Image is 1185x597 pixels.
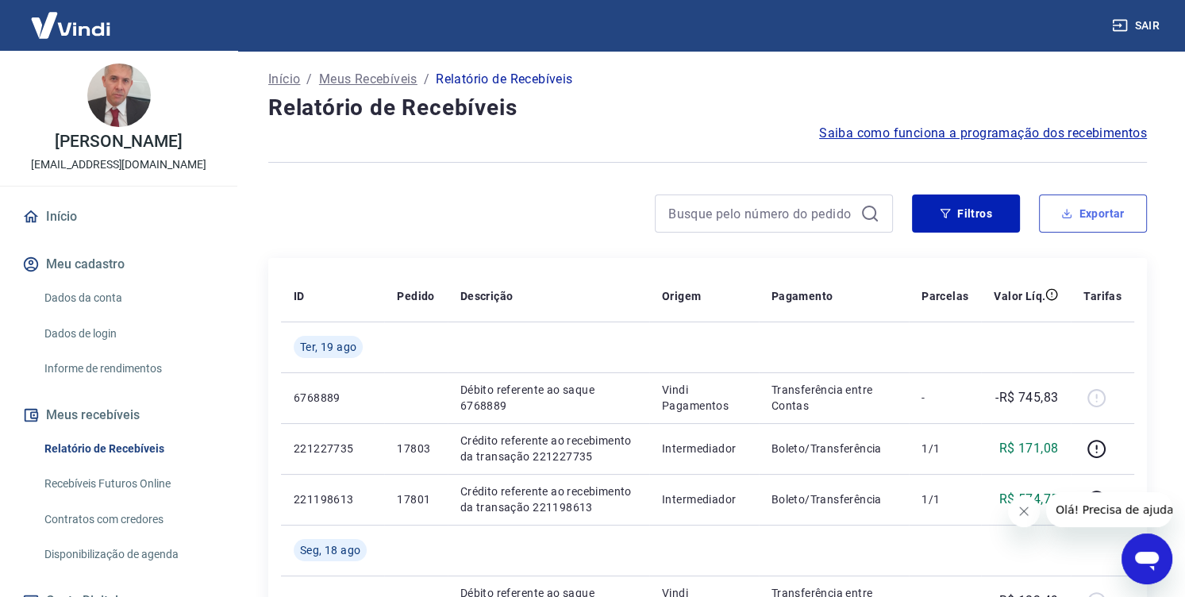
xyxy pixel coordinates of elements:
p: Intermediador [662,441,746,456]
iframe: Fechar mensagem [1008,495,1040,527]
a: Meus Recebíveis [319,70,417,89]
p: [EMAIL_ADDRESS][DOMAIN_NAME] [31,156,206,173]
a: Início [268,70,300,89]
button: Meu cadastro [19,247,218,282]
img: Vindi [19,1,122,49]
p: Origem [662,288,701,304]
p: 17803 [397,441,434,456]
p: 17801 [397,491,434,507]
button: Sair [1109,11,1166,40]
p: Boleto/Transferência [771,491,896,507]
p: Pedido [397,288,434,304]
button: Filtros [912,195,1020,233]
a: Informe de rendimentos [38,352,218,385]
a: Saiba como funciona a programação dos recebimentos [819,124,1147,143]
p: 221198613 [294,491,371,507]
span: Seg, 18 ago [300,542,360,558]
p: Boleto/Transferência [771,441,896,456]
p: 1/1 [921,491,968,507]
p: Débito referente ao saque 6768889 [460,382,637,414]
p: Tarifas [1083,288,1122,304]
p: Crédito referente ao recebimento da transação 221198613 [460,483,637,515]
p: R$ 574,75 [999,490,1059,509]
p: -R$ 745,83 [995,388,1058,407]
p: / [306,70,312,89]
p: 221227735 [294,441,371,456]
iframe: Mensagem da empresa [1046,492,1172,527]
a: Recebíveis Futuros Online [38,468,218,500]
p: Descrição [460,288,514,304]
p: / [424,70,429,89]
p: 6768889 [294,390,371,406]
a: Relatório de Recebíveis [38,433,218,465]
iframe: Botão para abrir a janela de mensagens [1122,533,1172,584]
p: Pagamento [771,288,833,304]
p: Crédito referente ao recebimento da transação 221227735 [460,433,637,464]
input: Busque pelo número do pedido [668,202,854,225]
p: Parcelas [921,288,968,304]
button: Exportar [1039,195,1147,233]
a: Dados da conta [38,282,218,314]
h4: Relatório de Recebíveis [268,92,1147,124]
p: 1/1 [921,441,968,456]
a: Início [19,199,218,234]
span: Ter, 19 ago [300,339,356,355]
p: Vindi Pagamentos [662,382,746,414]
p: - [921,390,968,406]
p: Relatório de Recebíveis [436,70,572,89]
p: ID [294,288,305,304]
p: Valor Líq. [994,288,1045,304]
img: a46806bf-0e67-49b9-88f5-9c2bebd521c0.jpeg [87,64,151,127]
span: Olá! Precisa de ajuda? [10,11,133,24]
p: R$ 171,08 [999,439,1059,458]
p: Transferência entre Contas [771,382,896,414]
a: Contratos com credores [38,503,218,536]
button: Meus recebíveis [19,398,218,433]
a: Disponibilização de agenda [38,538,218,571]
a: Dados de login [38,318,218,350]
p: Intermediador [662,491,746,507]
p: [PERSON_NAME] [55,133,182,150]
